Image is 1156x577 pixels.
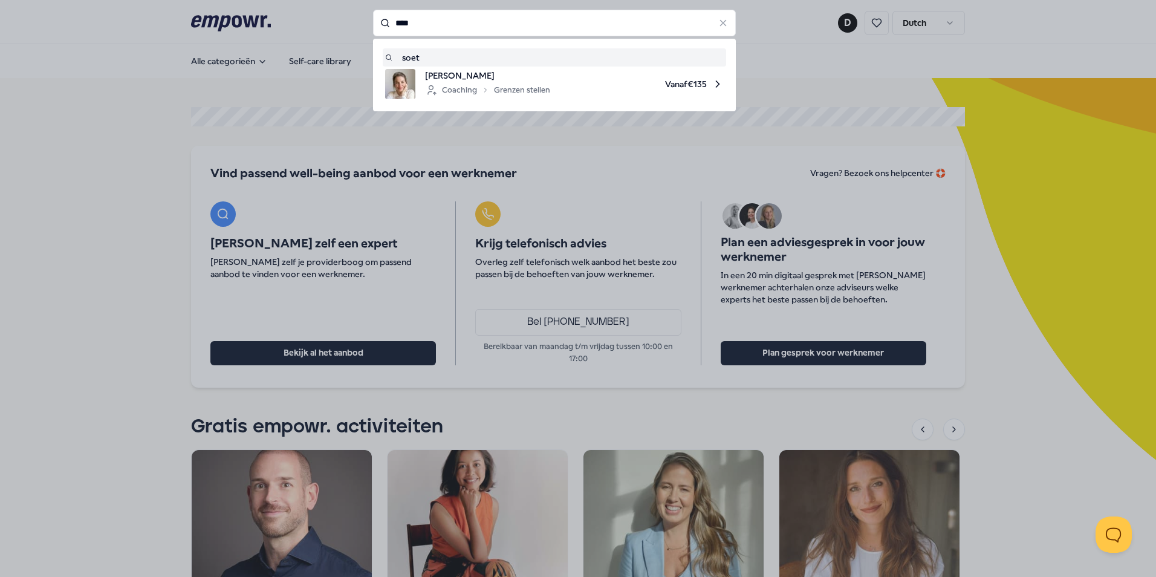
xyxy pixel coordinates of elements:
[373,10,736,36] input: Search for products, categories or subcategories
[385,51,724,64] a: soet
[425,83,550,97] div: Coaching Grenzen stellen
[385,69,415,99] img: product image
[560,69,724,99] span: Vanaf € 135
[1096,517,1132,553] iframe: Help Scout Beacon - Open
[425,69,550,82] span: [PERSON_NAME]
[385,69,724,99] a: product image[PERSON_NAME]CoachingGrenzen stellenVanaf€135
